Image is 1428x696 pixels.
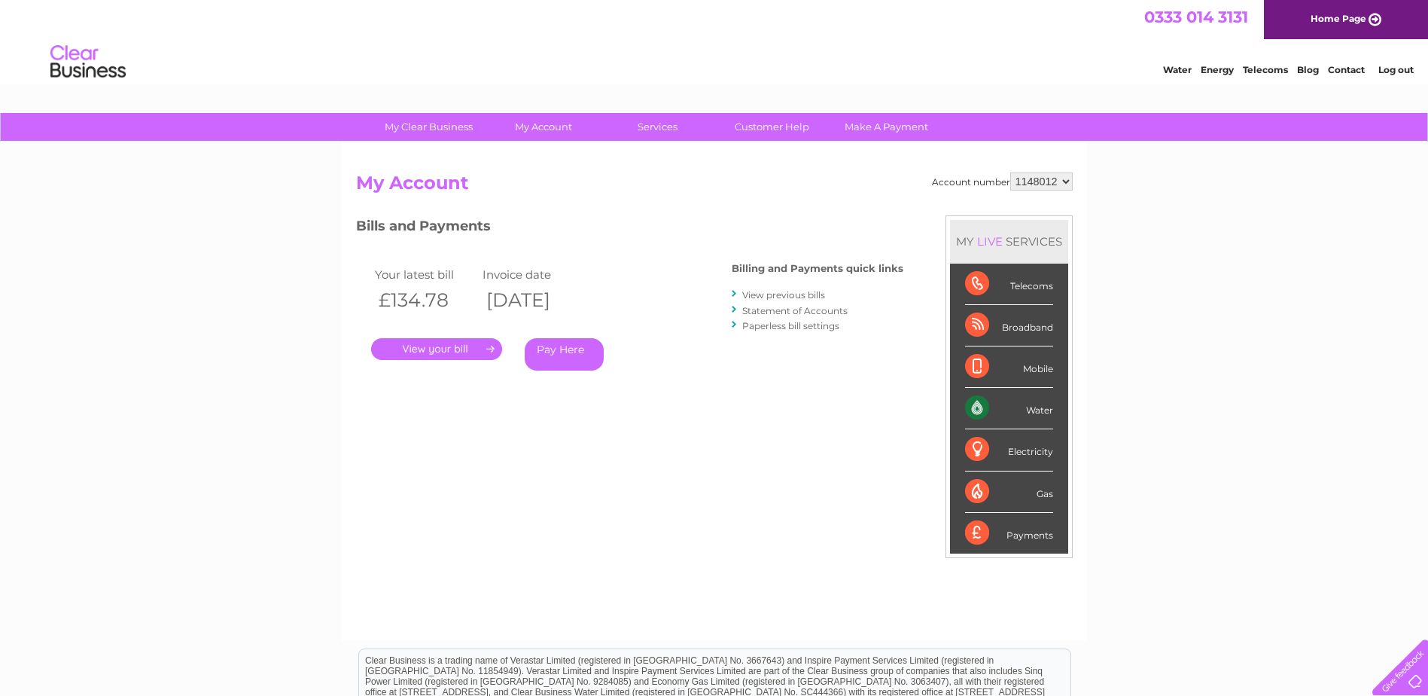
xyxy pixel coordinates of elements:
[1328,64,1365,75] a: Contact
[356,215,903,242] h3: Bills and Payments
[1297,64,1319,75] a: Blog
[50,39,126,85] img: logo.png
[965,346,1053,388] div: Mobile
[974,234,1006,249] div: LIVE
[732,263,903,274] h4: Billing and Payments quick links
[742,305,848,316] a: Statement of Accounts
[481,113,605,141] a: My Account
[965,305,1053,346] div: Broadband
[932,172,1073,191] div: Account number
[824,113,948,141] a: Make A Payment
[595,113,720,141] a: Services
[965,264,1053,305] div: Telecoms
[359,8,1070,73] div: Clear Business is a trading name of Verastar Limited (registered in [GEOGRAPHIC_DATA] No. 3667643...
[950,220,1068,263] div: MY SERVICES
[1378,64,1414,75] a: Log out
[479,264,587,285] td: Invoice date
[710,113,834,141] a: Customer Help
[479,285,587,316] th: [DATE]
[1144,8,1248,26] a: 0333 014 3131
[1201,64,1234,75] a: Energy
[742,320,839,331] a: Paperless bill settings
[965,472,1053,513] div: Gas
[371,338,502,360] a: .
[965,388,1053,429] div: Water
[742,289,825,301] a: View previous bills
[965,513,1053,554] div: Payments
[1163,64,1192,75] a: Water
[965,429,1053,471] div: Electricity
[525,338,604,371] a: Pay Here
[371,264,480,285] td: Your latest bill
[371,285,480,316] th: £134.78
[356,172,1073,201] h2: My Account
[367,113,491,141] a: My Clear Business
[1243,64,1288,75] a: Telecoms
